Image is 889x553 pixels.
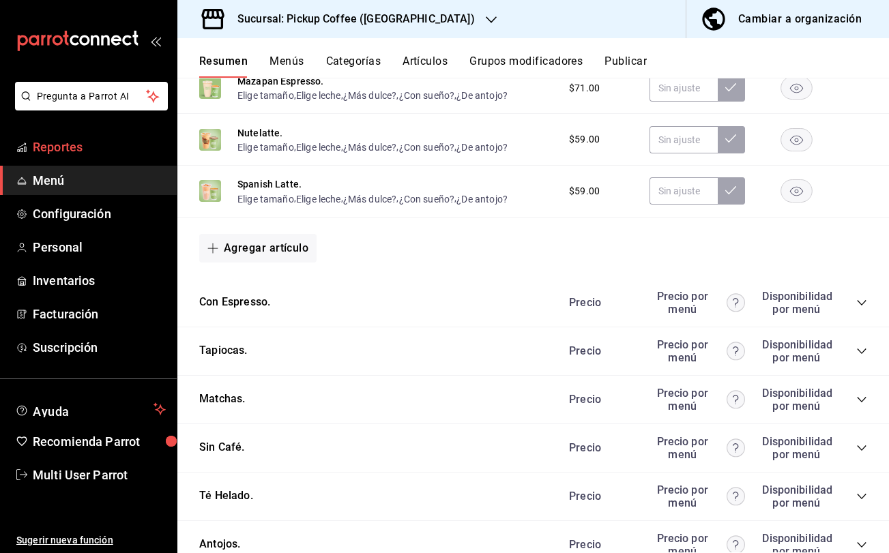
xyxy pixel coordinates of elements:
[199,77,221,99] img: Preview
[650,74,718,102] input: Sin ajuste
[237,177,302,191] button: Spanish Latte.
[403,55,448,78] button: Artículos
[738,10,862,29] div: Cambiar a organización
[199,537,240,552] button: Antojos.
[237,191,508,205] div: , , , ,
[227,11,475,27] h3: Sucursal: Pickup Coffee ([GEOGRAPHIC_DATA])
[199,180,221,202] img: Preview
[33,338,166,357] span: Suscripción
[237,192,294,206] button: Elige tamaño
[237,88,508,102] div: , , , ,
[650,290,745,316] div: Precio por menú
[456,89,508,102] button: ¿De antojo?
[555,344,643,357] div: Precio
[569,184,600,198] span: $59.00
[650,126,718,153] input: Sin ajuste
[237,140,294,154] button: Elige tamaño
[296,140,341,154] button: Elige leche
[856,491,867,502] button: collapse-category-row
[16,533,166,548] span: Sugerir nueva función
[762,435,830,461] div: Disponibilidad por menú
[650,338,745,364] div: Precio por menú
[10,99,168,113] a: Pregunta a Parrot AI
[269,55,304,78] button: Menús
[762,387,830,413] div: Disponibilidad por menú
[33,171,166,190] span: Menú
[856,394,867,405] button: collapse-category-row
[650,483,745,509] div: Precio por menú
[37,89,147,104] span: Pregunta a Parrot AI
[856,443,867,453] button: collapse-category-row
[199,295,270,310] button: Con Espresso.
[33,138,166,156] span: Reportes
[762,338,830,364] div: Disponibilidad por menú
[237,126,283,140] button: Nutelatte.
[15,82,168,110] button: Pregunta a Parrot AI
[762,483,830,509] div: Disponibilidad por menú
[296,192,341,206] button: Elige leche
[33,401,148,417] span: Ayuda
[856,297,867,308] button: collapse-category-row
[199,55,889,78] div: navigation tabs
[343,140,397,154] button: ¿Más dulce?
[555,538,643,551] div: Precio
[237,89,294,102] button: Elige tamaño
[604,55,647,78] button: Publicar
[399,89,455,102] button: ¿Con sueño?
[399,140,455,154] button: ¿Con sueño?
[33,271,166,290] span: Inventarios
[856,346,867,357] button: collapse-category-row
[237,140,508,154] div: , , , ,
[199,343,248,359] button: Tapiocas.
[555,296,643,309] div: Precio
[199,488,253,504] button: Té Helado.
[33,466,166,484] span: Multi User Parrot
[569,81,600,95] span: $71.00
[469,55,583,78] button: Grupos modificadores
[33,238,166,256] span: Personal
[569,132,600,147] span: $59.00
[399,192,455,206] button: ¿Con sueño?
[650,177,718,205] input: Sin ajuste
[555,441,643,454] div: Precio
[856,539,867,550] button: collapse-category-row
[296,89,341,102] button: Elige leche
[199,129,221,151] img: Preview
[555,393,643,406] div: Precio
[199,391,245,407] button: Matchas.
[33,205,166,223] span: Configuración
[456,192,508,206] button: ¿De antojo?
[650,387,745,413] div: Precio por menú
[456,140,508,154] button: ¿De antojo?
[33,432,166,451] span: Recomienda Parrot
[555,490,643,503] div: Precio
[199,440,245,455] button: Sin Café.
[343,89,397,102] button: ¿Más dulce?
[199,234,317,263] button: Agregar artículo
[326,55,381,78] button: Categorías
[762,290,830,316] div: Disponibilidad por menú
[237,74,324,88] button: Mazapán Espresso.
[650,435,745,461] div: Precio por menú
[343,192,397,206] button: ¿Más dulce?
[33,305,166,323] span: Facturación
[150,35,161,46] button: open_drawer_menu
[199,55,248,78] button: Resumen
